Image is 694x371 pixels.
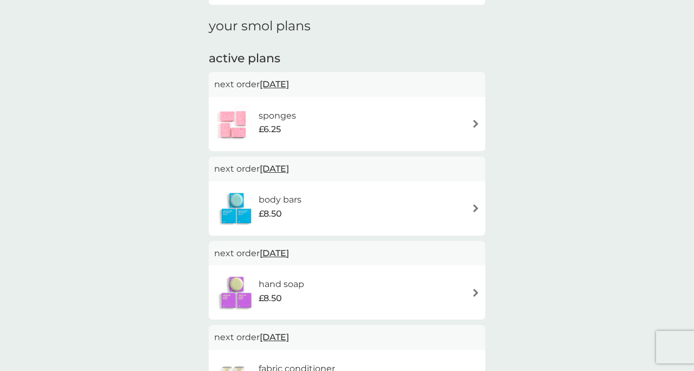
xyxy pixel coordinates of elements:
[259,193,301,207] h6: body bars
[260,327,289,348] span: [DATE]
[472,289,480,297] img: arrow right
[214,274,259,311] img: hand soap
[209,50,485,67] h2: active plans
[259,207,282,221] span: £8.50
[214,77,480,92] p: next order
[259,291,282,305] span: £8.50
[259,122,281,136] span: £6.25
[214,190,259,227] img: body bars
[214,330,480,344] p: next order
[472,204,480,212] img: arrow right
[260,158,289,179] span: [DATE]
[214,105,252,143] img: sponges
[260,74,289,95] span: [DATE]
[214,162,480,176] p: next order
[259,109,296,123] h6: sponges
[472,120,480,128] img: arrow right
[209,18,485,34] h1: your smol plans
[260,243,289,264] span: [DATE]
[214,246,480,261] p: next order
[259,277,304,291] h6: hand soap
